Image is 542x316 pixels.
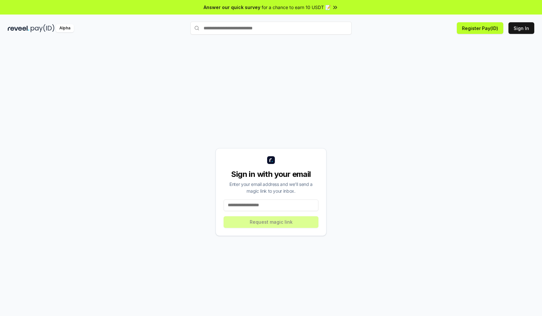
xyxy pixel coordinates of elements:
div: Sign in with your email [224,169,318,179]
img: logo_small [267,156,275,164]
button: Register Pay(ID) [457,22,503,34]
span: Answer our quick survey [204,4,260,11]
button: Sign In [508,22,534,34]
img: reveel_dark [8,24,29,32]
img: pay_id [31,24,55,32]
div: Alpha [56,24,74,32]
span: for a chance to earn 10 USDT 📝 [262,4,331,11]
div: Enter your email address and we’ll send a magic link to your inbox. [224,181,318,194]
